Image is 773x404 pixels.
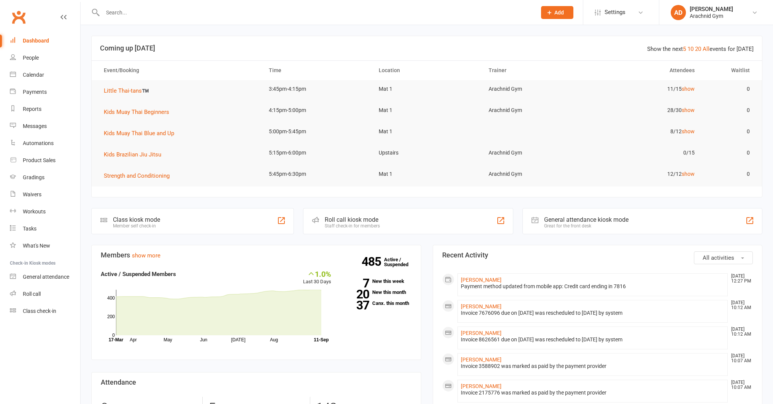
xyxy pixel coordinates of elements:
button: Kids Brazilian Jiu Jitsu [104,150,167,159]
div: Messages [23,123,47,129]
td: Arachnid Gym [482,101,592,119]
div: Payments [23,89,47,95]
td: 0 [702,123,757,140]
div: General attendance kiosk mode [544,216,629,223]
button: Add [541,6,573,19]
div: Invoice 7676096 due on [DATE] was rescheduled to [DATE] by system [461,310,725,316]
td: 5:45pm-6:30pm [262,165,372,183]
div: Great for the front desk [544,223,629,229]
a: show [682,107,695,113]
div: Class kiosk mode [113,216,160,223]
div: Class check-in [23,308,56,314]
time: [DATE] 10:12 AM [727,327,752,337]
td: Mat 1 [372,123,482,140]
a: 10 [687,46,694,52]
div: Payment method updated from mobile app: Credit card ending in 7816 [461,283,725,290]
a: show [682,171,695,177]
span: Settings [605,4,625,21]
a: Product Sales [10,152,80,169]
a: [PERSON_NAME] [461,383,502,389]
span: Strength and Conditioning [104,172,170,179]
div: Member self check-in [113,223,160,229]
a: show more [132,252,160,259]
div: Calendar [23,72,44,78]
div: What's New [23,243,50,249]
a: Class kiosk mode [10,303,80,320]
td: 5:15pm-6:00pm [262,144,372,162]
a: Tasks [10,220,80,237]
td: Arachnid Gym [482,144,592,162]
time: [DATE] 10:07 AM [727,380,752,390]
button: Kids Muay Thai Blue and Up [104,129,179,138]
div: General attendance [23,274,69,280]
div: Invoice 8626561 due on [DATE] was rescheduled to [DATE] by system [461,336,725,343]
div: Arachnid Gym [690,13,733,19]
td: 0/15 [592,144,702,162]
td: 0 [702,144,757,162]
a: show [682,86,695,92]
a: 20 [695,46,701,52]
time: [DATE] 10:12 AM [727,300,752,310]
a: 20New this month [343,290,412,295]
a: [PERSON_NAME] [461,357,502,363]
a: 37Canx. this month [343,301,412,306]
a: 485Active / Suspended [384,251,417,273]
td: Mat 1 [372,165,482,183]
th: Location [372,61,482,80]
td: Mat 1 [372,101,482,119]
time: [DATE] 10:07 AM [727,353,752,363]
a: Reports [10,101,80,118]
a: People [10,49,80,66]
div: Tasks [23,226,37,232]
strong: 485 [362,256,384,267]
td: Mat 1 [372,80,482,98]
div: 1.0% [303,270,331,278]
strong: 20 [343,289,369,300]
a: Messages [10,118,80,135]
td: 5:00pm-5:45pm [262,123,372,140]
div: Gradings [23,174,44,180]
h3: Recent Activity [442,251,753,259]
td: 0 [702,101,757,119]
a: Clubworx [9,8,28,27]
a: Calendar [10,66,80,84]
div: Staff check-in for members [325,223,380,229]
div: Roll call kiosk mode [325,216,380,223]
a: Payments [10,84,80,101]
div: Workouts [23,208,46,215]
div: People [23,55,39,61]
div: Show the next events for [DATE] [647,44,754,54]
a: show [682,128,695,134]
span: Little Thai-tans™️ [104,87,149,94]
td: 28/30 [592,101,702,119]
div: AD [671,5,686,20]
div: Waivers [23,191,41,197]
td: 0 [702,165,757,183]
td: 11/15 [592,80,702,98]
strong: Active / Suspended Members [101,271,176,278]
h3: Members [101,251,412,259]
a: Waivers [10,186,80,203]
button: Strength and Conditioning [104,171,175,180]
th: Waitlist [702,61,757,80]
td: 8/12 [592,123,702,140]
a: Dashboard [10,32,80,49]
div: Dashboard [23,38,49,44]
td: Upstairs [372,144,482,162]
button: Kids Muay Thai Beginners [104,107,175,117]
div: [PERSON_NAME] [690,6,733,13]
strong: 7 [343,278,369,289]
a: 5 [683,46,686,52]
td: 12/12 [592,165,702,183]
span: All activities [703,254,734,261]
span: Kids Muay Thai Blue and Up [104,130,174,137]
a: [PERSON_NAME] [461,330,502,336]
div: Product Sales [23,157,56,163]
a: 7New this week [343,279,412,284]
h3: Attendance [101,379,412,386]
td: Arachnid Gym [482,165,592,183]
th: Event/Booking [97,61,262,80]
a: Workouts [10,203,80,220]
strong: 37 [343,300,369,311]
span: Add [554,9,564,16]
